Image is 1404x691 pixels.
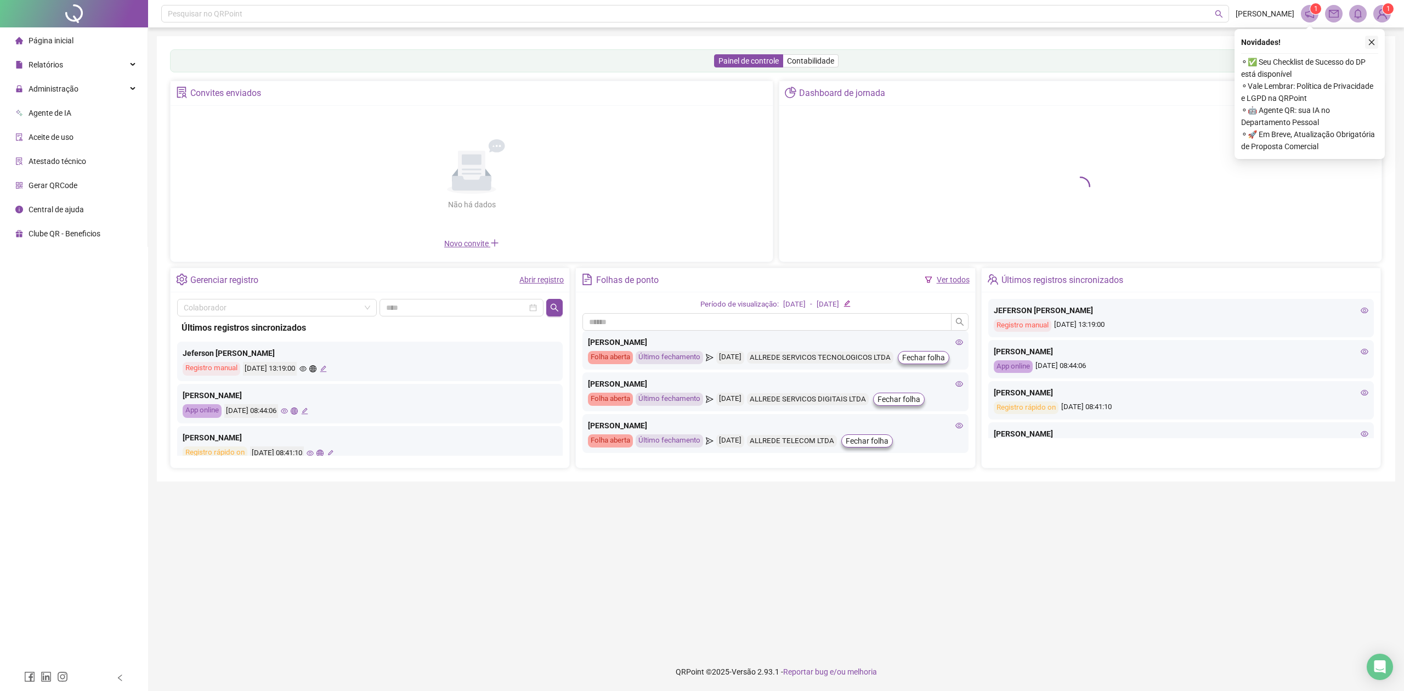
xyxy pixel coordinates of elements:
span: home [15,37,23,44]
span: loading [1071,177,1090,196]
span: Clube QR - Beneficios [29,229,100,238]
span: Contabilidade [787,56,834,65]
div: Folha aberta [588,351,633,364]
div: ALLREDE TELECOM LTDA [747,435,837,448]
div: [DATE] [716,393,744,406]
span: gift [15,230,23,237]
div: Último fechamento [636,393,703,406]
span: left [116,674,124,682]
span: qrcode [15,182,23,189]
span: eye [281,407,288,415]
span: bell [1353,9,1363,19]
span: linkedin [41,671,52,682]
span: global [291,407,298,415]
span: plus [490,239,499,247]
div: Últimos registros sincronizados [1001,271,1123,290]
div: [DATE] [716,351,744,364]
span: team [987,274,999,285]
span: filter [925,276,932,284]
span: search [1215,10,1223,18]
span: eye [1361,307,1368,314]
div: Dashboard de jornada [799,84,885,103]
span: instagram [57,671,68,682]
span: file-text [581,274,593,285]
span: Atestado técnico [29,157,86,166]
div: Folha aberta [588,393,633,406]
span: eye [1361,348,1368,355]
div: [DATE] 08:44:06 [994,360,1368,373]
div: ALLREDE SERVICOS DIGITAIS LTDA [747,393,869,406]
button: Fechar folha [841,434,893,448]
span: Painel de controle [718,56,779,65]
span: Administração [29,84,78,93]
div: App online [183,404,222,418]
sup: 1 [1310,3,1321,14]
div: [PERSON_NAME] [588,378,963,390]
a: Abrir registro [519,275,564,284]
div: Registro rápido on [183,446,247,460]
span: global [309,365,316,372]
div: Open Intercom Messenger [1367,654,1393,680]
span: 1 [1386,5,1390,13]
div: - [810,299,812,310]
span: send [706,434,713,448]
div: [PERSON_NAME] [994,387,1368,399]
div: Registro manual [183,362,240,376]
span: Reportar bug e/ou melhoria [783,667,877,676]
div: App online [994,360,1033,373]
span: eye [1361,430,1368,438]
span: info-circle [15,206,23,213]
div: Registro manual [994,319,1051,332]
div: Registro rápido on [994,401,1058,414]
div: [PERSON_NAME] [994,428,1368,440]
span: eye [955,380,963,388]
div: Folha aberta [588,434,633,448]
span: ⚬ Vale Lembrar: Política de Privacidade e LGPD na QRPoint [1241,80,1378,104]
span: edit [327,450,334,457]
span: Versão [732,667,756,676]
div: [PERSON_NAME] [994,346,1368,358]
span: search [955,318,964,326]
span: edit [320,365,327,372]
div: Período de visualização: [700,299,779,310]
div: Convites enviados [190,84,261,103]
span: send [706,351,713,364]
span: edit [301,407,308,415]
span: solution [15,157,23,165]
div: [DATE] 13:19:00 [243,362,297,376]
img: 85814 [1374,5,1390,22]
span: ⚬ 🤖 Agente QR: sua IA no Departamento Pessoal [1241,104,1378,128]
span: Página inicial [29,36,73,45]
span: eye [1361,389,1368,397]
span: notification [1305,9,1315,19]
div: JEFERSON [PERSON_NAME] [994,304,1368,316]
div: Último fechamento [636,434,703,448]
span: eye [955,338,963,346]
a: Ver todos [937,275,970,284]
span: [PERSON_NAME] [1236,8,1294,20]
span: Fechar folha [902,352,945,364]
span: facebook [24,671,35,682]
span: Gerar QRCode [29,181,77,190]
div: [DATE] [783,299,806,310]
span: send [706,393,713,406]
div: Gerenciar registro [190,271,258,290]
span: Agente de IA [29,109,71,117]
span: Novidades ! [1241,36,1281,48]
span: setting [176,274,188,285]
div: [DATE] 13:19:00 [994,319,1368,332]
button: Fechar folha [898,351,949,364]
span: global [316,450,324,457]
div: [DATE] 08:41:10 [994,401,1368,414]
span: 1 [1314,5,1318,13]
div: [PERSON_NAME] [588,420,963,432]
footer: QRPoint © 2025 - 2.93.1 - [148,653,1404,691]
div: [PERSON_NAME] [588,336,963,348]
span: eye [955,422,963,429]
div: [PERSON_NAME] [183,432,557,444]
span: edit [843,300,851,307]
span: ⚬ ✅ Seu Checklist de Sucesso do DP está disponível [1241,56,1378,80]
span: eye [299,365,307,372]
div: [DATE] [716,434,744,448]
span: Fechar folha [846,435,888,447]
